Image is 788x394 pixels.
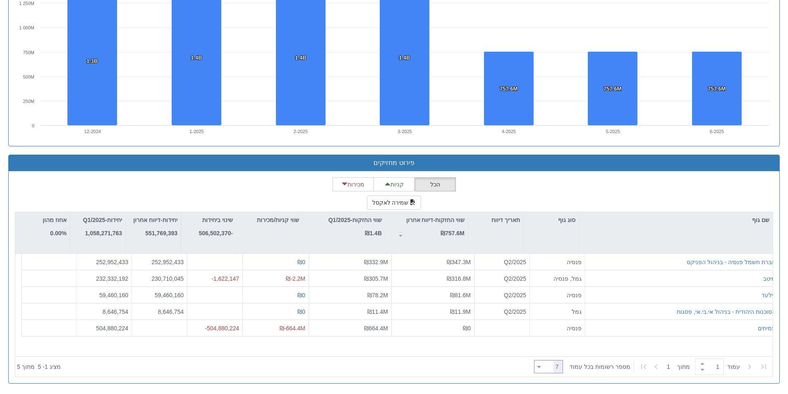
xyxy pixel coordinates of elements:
strong: 551,769,393 [145,230,177,236]
span: ₪347.3M [447,259,471,265]
div: Q2/2025 [478,258,526,266]
strong: 0.00% [50,230,67,236]
p: יחידות-דיווח אחרון [133,215,177,224]
div: שווי קניות/מכירות [237,212,302,228]
button: הסוכנות היהודית - בניהול אי.בי.אי, פסגות [677,307,776,315]
button: עמיתים [758,324,776,332]
span: ₪0 [297,259,305,265]
text: 2-2025 [294,129,308,134]
tspan: 757.6M [708,86,726,92]
button: קניות [374,177,415,191]
p: שווי החזקות-Q1/2025 [328,215,382,224]
div: 59,460,160 [135,291,184,299]
p: שווי החזקות-דיווח אחרון [406,215,465,224]
div: פנסיה [533,258,582,266]
tspan: 1 000M [19,25,34,30]
strong: -506,502,370 [199,230,233,236]
div: שם גוף [579,212,773,228]
span: ₪-664.4M [280,325,305,331]
span: ₪0 [297,291,305,298]
tspan: 757.6M [500,86,517,92]
div: Q2/2025 [478,307,526,315]
tspan: 1.4B [295,55,306,61]
strong: 1,058,271,763 [85,230,122,236]
button: חברת חשמל פנסיה - בניהול הפניקס [687,258,776,266]
div: Q2/2025 [478,291,526,299]
strong: ₪757.6M [441,230,465,236]
text: 1-2025 [189,129,204,134]
span: ₪0 [297,308,305,315]
span: ₪305.7M [364,275,388,282]
div: 230,710,045 [135,274,184,282]
button: שמירה לאקסל [367,196,422,210]
span: ‏מספר רשומות בכל עמוד [570,363,630,371]
text: 250M [23,99,34,104]
span: ₪316.8M [447,275,471,282]
span: ₪0 [463,325,471,331]
div: 252,952,433 [135,258,184,266]
button: מכירות [333,177,374,191]
span: ₪332.9M [364,259,388,265]
text: 500M [23,74,34,79]
div: -504,880,224 [191,324,239,332]
p: אחוז מהון [43,215,67,224]
text: 3-2025 [398,129,412,134]
div: -1,622,147 [191,274,239,282]
span: ₪78.2M [367,291,388,298]
button: הכל [414,177,456,191]
div: 8,646,754 [135,307,184,315]
div: גמל, פנסיה [533,274,582,282]
div: ‏מציג 1 - 5 ‏ מתוך 5 [17,358,61,376]
tspan: 1.3B [86,58,98,64]
span: ₪-2.2M [286,275,305,282]
tspan: 1.4B [191,55,202,61]
p: שינוי ביחידות [199,215,233,224]
text: 5-2025 [606,129,620,134]
div: 504,880,224 [80,324,128,332]
span: 1 [667,363,677,371]
span: ₪11.4M [367,308,388,315]
text: 4-2025 [502,129,516,134]
div: Q2/2025 [478,274,526,282]
span: ₪664.4M [364,325,388,331]
div: 8,646,754 [80,307,128,315]
div: תאריך דיווח [468,212,523,228]
div: 232,332,192 [80,274,128,282]
button: גילעד [762,291,776,299]
div: גמל [533,307,582,315]
div: פנסיה [533,291,582,299]
button: מיטב [763,274,776,282]
span: ‏עמוד [727,363,740,371]
div: ‏ מתוך [531,358,771,376]
span: ₪11.9M [450,308,471,315]
p: יחידות-Q1/2025 [83,215,122,224]
div: סוג גוף [524,212,579,228]
span: ₪81.6M [450,291,471,298]
tspan: 1.4B [399,55,410,61]
h3: פירוט מחזיקים [15,159,773,167]
text: 12-2024 [84,129,101,134]
tspan: 757.6M [604,86,621,92]
text: 750M [23,50,34,55]
div: פנסיה [533,324,582,332]
text: 0 [32,123,34,128]
div: 252,952,433 [80,258,128,266]
tspan: 1 250M [19,1,34,6]
div: 59,460,160 [80,291,128,299]
text: 6-2025 [710,129,724,134]
strong: ₪1.4B [365,230,382,236]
